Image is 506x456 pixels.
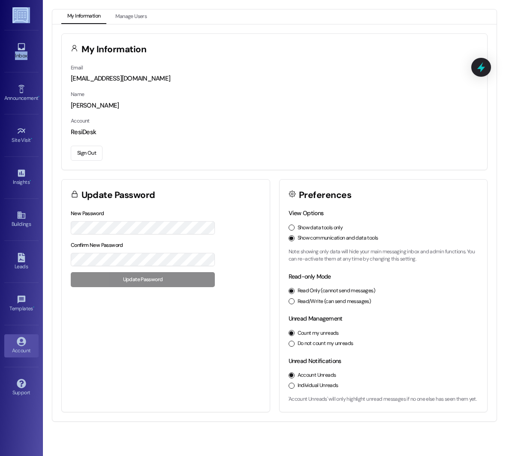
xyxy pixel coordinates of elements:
[81,45,147,54] h3: My Information
[4,334,39,357] a: Account
[289,248,479,263] p: Note: showing only data will hide your main messaging inbox and admin functions. You can re-activ...
[298,287,375,295] label: Read Only (cannot send messages)
[289,209,324,217] label: View Options
[61,9,106,24] button: My Information
[4,124,39,147] a: Site Visit •
[38,94,39,100] span: •
[298,330,339,337] label: Count my unreads
[33,304,34,310] span: •
[289,396,479,403] p: 'Account Unreads' will only highlight unread messages if no one else has seen them yet.
[4,166,39,189] a: Insights •
[71,146,102,161] button: Sign Out
[109,9,153,24] button: Manage Users
[30,178,31,184] span: •
[298,224,343,232] label: Show data tools only
[289,273,331,280] label: Read-only Mode
[12,7,30,23] img: ResiDesk Logo
[71,64,83,71] label: Email
[289,315,343,322] label: Unread Management
[4,39,39,63] a: Inbox
[71,242,123,249] label: Confirm New Password
[298,382,338,390] label: Individual Unreads
[81,191,155,200] h3: Update Password
[71,117,90,124] label: Account
[71,74,478,83] div: [EMAIL_ADDRESS][DOMAIN_NAME]
[298,234,378,242] label: Show communication and data tools
[4,292,39,315] a: Templates •
[298,372,336,379] label: Account Unreads
[289,357,341,365] label: Unread Notifications
[71,101,478,110] div: [PERSON_NAME]
[4,208,39,231] a: Buildings
[298,298,371,306] label: Read/Write (can send messages)
[4,376,39,399] a: Support
[298,340,353,348] label: Do not count my unreads
[71,91,84,98] label: Name
[71,210,104,217] label: New Password
[299,191,351,200] h3: Preferences
[31,136,32,142] span: •
[71,128,478,137] div: ResiDesk
[4,250,39,273] a: Leads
